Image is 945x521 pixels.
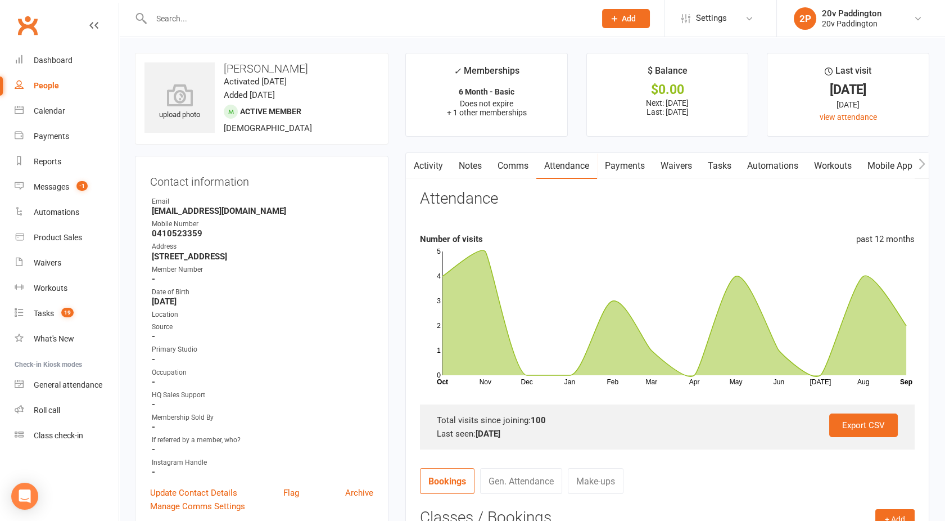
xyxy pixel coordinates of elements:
[150,171,373,188] h3: Contact information
[15,372,119,398] a: General attendance kiosk mode
[15,48,119,73] a: Dashboard
[283,486,299,500] a: Flag
[454,64,519,84] div: Memberships
[822,8,881,19] div: 20v Paddington
[152,367,373,378] div: Occupation
[152,457,373,468] div: Instagram Handle
[15,250,119,276] a: Waivers
[597,153,653,179] a: Payments
[150,500,245,513] a: Manage Comms Settings
[406,153,451,179] a: Activity
[150,486,237,500] a: Update Contact Details
[152,354,373,365] strong: -
[476,429,500,439] strong: [DATE]
[15,124,119,149] a: Payments
[820,113,877,122] a: view attendance
[34,258,61,267] div: Waivers
[454,66,461,77] i: ✓
[152,228,373,239] strong: 0410523359
[602,9,650,28] button: Add
[61,308,74,317] span: 19
[152,331,373,342] strong: -
[15,398,119,423] a: Roll call
[152,309,373,320] div: Location
[34,56,73,65] div: Dashboard
[15,225,119,250] a: Product Sales
[777,98,919,111] div: [DATE]
[34,380,102,389] div: General attendance
[15,149,119,174] a: Reports
[700,153,739,179] a: Tasks
[829,414,898,437] a: Export CSV
[152,219,373,230] div: Mobile Number
[446,108,526,117] span: + 1 other memberships
[531,415,546,425] strong: 100
[345,486,373,500] a: Archive
[648,64,688,84] div: $ Balance
[597,98,738,116] p: Next: [DATE] Last: [DATE]
[34,132,69,141] div: Payments
[224,77,287,87] time: Activated [DATE]
[420,190,498,208] h3: Attendance
[777,84,919,96] div: [DATE]
[152,444,373,455] strong: -
[152,322,373,333] div: Source
[15,174,119,200] a: Messages -1
[597,84,738,96] div: $0.00
[13,11,42,39] a: Clubworx
[240,107,301,116] span: Active member
[480,468,562,494] a: Gen. Attendance
[15,98,119,124] a: Calendar
[152,287,373,298] div: Date of Birth
[34,406,60,415] div: Roll call
[152,399,373,410] strong: -
[34,106,65,115] div: Calendar
[152,344,373,355] div: Primary Studio
[34,284,67,293] div: Workouts
[794,7,816,30] div: 2P
[860,153,920,179] a: Mobile App
[34,208,79,217] div: Automations
[34,81,59,90] div: People
[536,153,597,179] a: Attendance
[152,264,373,275] div: Member Number
[437,427,898,441] div: Last seen:
[34,309,54,318] div: Tasks
[622,14,636,23] span: Add
[152,196,373,207] div: Email
[15,200,119,225] a: Automations
[152,297,373,307] strong: [DATE]
[152,390,373,401] div: HQ Sales Support
[144,84,215,121] div: upload photo
[224,90,275,100] time: Added [DATE]
[152,251,373,262] strong: [STREET_ADDRESS]
[152,435,373,446] div: If referred by a member, who?
[490,153,536,179] a: Comms
[152,412,373,423] div: Membership Sold By
[653,153,700,179] a: Waivers
[420,234,483,244] strong: Number of visits
[15,301,119,326] a: Tasks 19
[460,99,513,108] span: Does not expire
[152,467,373,477] strong: -
[152,206,373,216] strong: [EMAIL_ADDRESS][DOMAIN_NAME]
[15,326,119,352] a: What's New
[34,157,61,166] div: Reports
[34,431,83,440] div: Class check-in
[856,232,915,246] div: past 12 months
[144,62,379,75] h3: [PERSON_NAME]
[739,153,806,179] a: Automations
[15,423,119,448] a: Class kiosk mode
[34,233,82,242] div: Product Sales
[152,274,373,284] strong: -
[76,181,88,191] span: -1
[696,6,727,31] span: Settings
[15,276,119,301] a: Workouts
[459,87,514,96] strong: 6 Month - Basic
[152,422,373,432] strong: -
[152,241,373,252] div: Address
[34,334,74,343] div: What's New
[806,153,860,179] a: Workouts
[15,73,119,98] a: People
[451,153,490,179] a: Notes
